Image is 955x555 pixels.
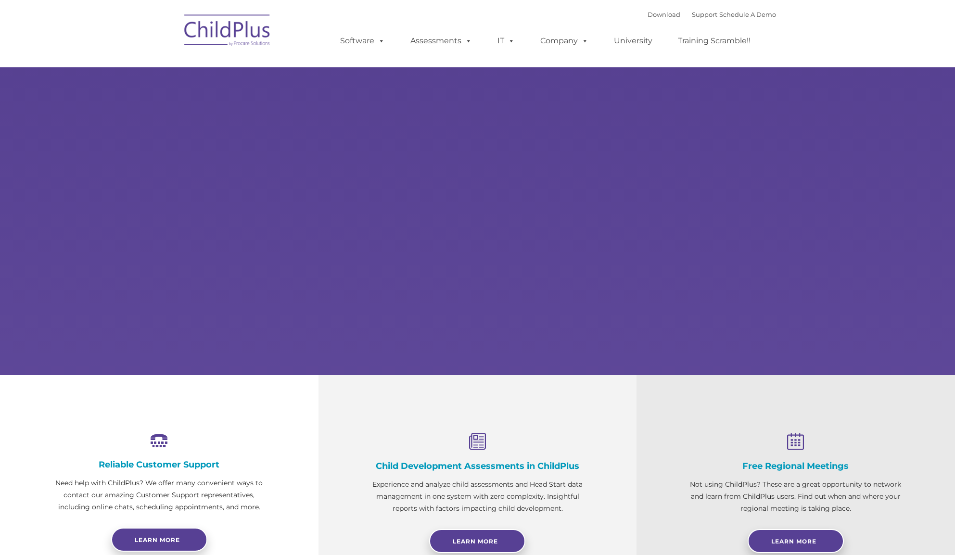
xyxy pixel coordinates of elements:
[648,11,680,18] a: Download
[685,461,907,471] h4: Free Regional Meetings
[648,11,776,18] font: |
[401,31,482,50] a: Assessments
[179,8,276,56] img: ChildPlus by Procare Solutions
[748,529,844,553] a: Learn More
[135,536,180,543] span: Learn more
[604,31,662,50] a: University
[367,461,589,471] h4: Child Development Assessments in ChildPlus
[668,31,760,50] a: Training Scramble!!
[367,479,589,515] p: Experience and analyze child assessments and Head Start data management in one system with zero c...
[48,477,270,513] p: Need help with ChildPlus? We offer many convenient ways to contact our amazing Customer Support r...
[771,538,816,545] span: Learn More
[719,11,776,18] a: Schedule A Demo
[429,529,525,553] a: Learn More
[531,31,598,50] a: Company
[453,538,498,545] span: Learn More
[685,479,907,515] p: Not using ChildPlus? These are a great opportunity to network and learn from ChildPlus users. Fin...
[692,11,717,18] a: Support
[488,31,524,50] a: IT
[48,459,270,470] h4: Reliable Customer Support
[111,528,207,552] a: Learn more
[331,31,395,50] a: Software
